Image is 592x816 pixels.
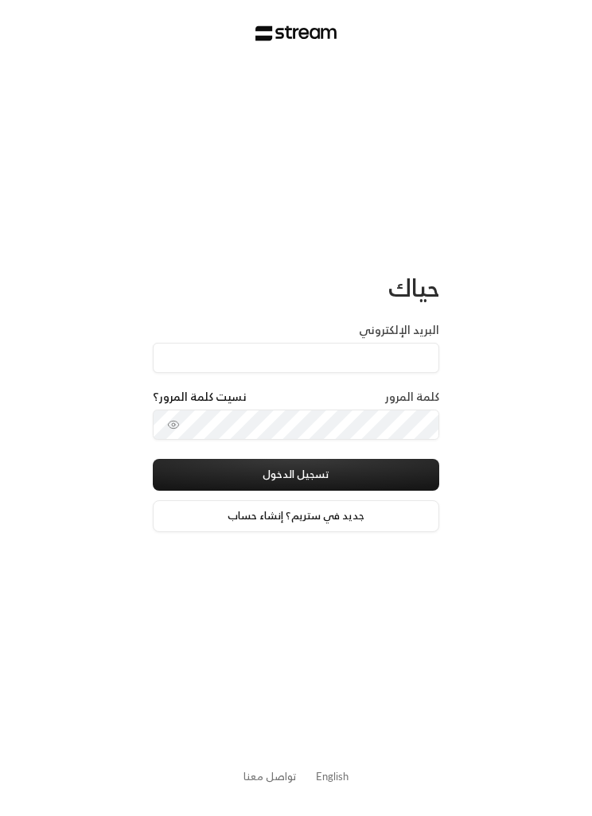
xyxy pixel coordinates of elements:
span: حياك [388,266,439,309]
button: toggle password visibility [161,412,186,437]
a: جديد في ستريم؟ إنشاء حساب [153,500,439,532]
label: كلمة المرور [385,389,439,405]
img: Stream Logo [255,25,337,41]
a: نسيت كلمة المرور؟ [153,389,247,405]
a: تواصل معنا [243,767,297,786]
label: البريد الإلكتروني [359,322,439,338]
button: تواصل معنا [243,769,297,785]
button: تسجيل الدخول [153,459,439,491]
a: English [316,763,349,791]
